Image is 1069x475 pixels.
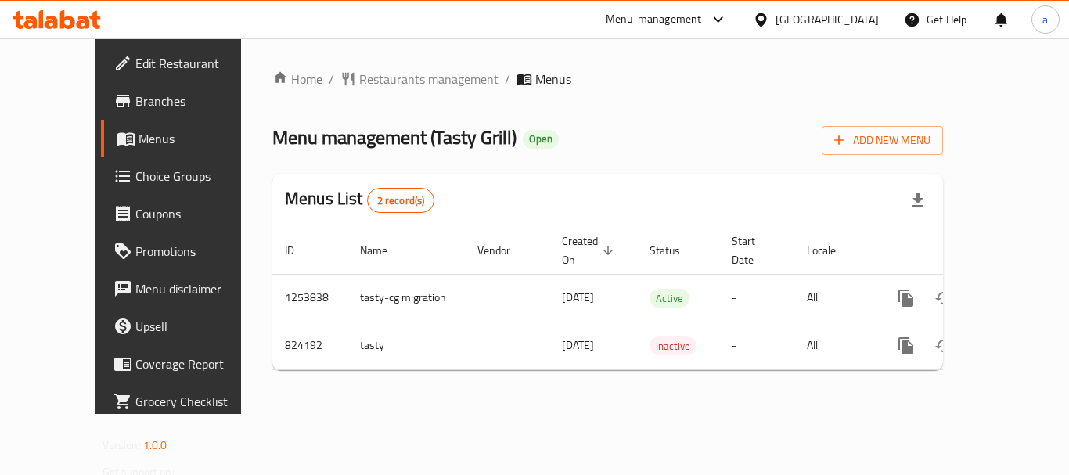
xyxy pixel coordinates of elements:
[719,322,794,369] td: -
[477,241,531,260] span: Vendor
[776,11,879,28] div: [GEOGRAPHIC_DATA]
[101,308,273,345] a: Upsell
[523,130,559,149] div: Open
[650,290,689,308] span: Active
[103,435,141,455] span: Version:
[139,129,261,148] span: Menus
[794,274,875,322] td: All
[360,241,408,260] span: Name
[272,322,347,369] td: 824192
[285,187,434,213] h2: Menus List
[887,327,925,365] button: more
[101,45,273,82] a: Edit Restaurant
[135,204,261,223] span: Coupons
[562,232,618,269] span: Created On
[101,270,273,308] a: Menu disclaimer
[523,132,559,146] span: Open
[272,120,517,155] span: Menu management ( Tasty Grill )
[143,435,167,455] span: 1.0.0
[535,70,571,88] span: Menus
[340,70,499,88] a: Restaurants management
[887,279,925,317] button: more
[367,188,435,213] div: Total records count
[368,193,434,208] span: 2 record(s)
[650,337,696,355] span: Inactive
[135,54,261,73] span: Edit Restaurant
[650,336,696,355] div: Inactive
[101,120,273,157] a: Menus
[135,354,261,373] span: Coverage Report
[272,70,322,88] a: Home
[822,126,943,155] button: Add New Menu
[285,241,315,260] span: ID
[899,182,937,219] div: Export file
[925,279,963,317] button: Change Status
[347,274,465,322] td: tasty-cg migration
[505,70,510,88] li: /
[732,232,776,269] span: Start Date
[794,322,875,369] td: All
[135,92,261,110] span: Branches
[101,157,273,195] a: Choice Groups
[272,227,1050,370] table: enhanced table
[347,322,465,369] td: tasty
[135,167,261,185] span: Choice Groups
[562,335,594,355] span: [DATE]
[101,195,273,232] a: Coupons
[101,82,273,120] a: Branches
[359,70,499,88] span: Restaurants management
[135,279,261,298] span: Menu disclaimer
[719,274,794,322] td: -
[101,383,273,420] a: Grocery Checklist
[1042,11,1048,28] span: a
[101,232,273,270] a: Promotions
[606,10,702,29] div: Menu-management
[562,287,594,308] span: [DATE]
[650,289,689,308] div: Active
[135,392,261,411] span: Grocery Checklist
[101,345,273,383] a: Coverage Report
[925,327,963,365] button: Change Status
[834,131,930,150] span: Add New Menu
[272,70,943,88] nav: breadcrumb
[135,242,261,261] span: Promotions
[329,70,334,88] li: /
[272,274,347,322] td: 1253838
[135,317,261,336] span: Upsell
[807,241,856,260] span: Locale
[650,241,700,260] span: Status
[875,227,1050,275] th: Actions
